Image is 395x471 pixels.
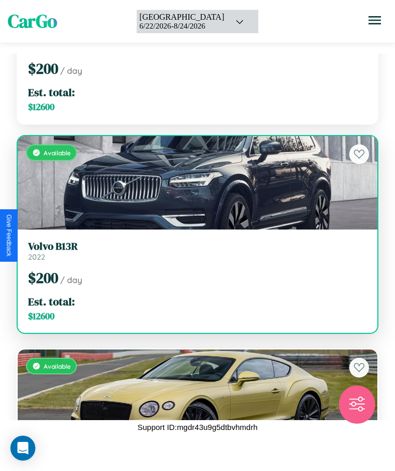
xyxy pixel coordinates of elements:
[28,59,58,78] span: $ 200
[28,294,75,309] span: Est. total:
[28,101,55,113] span: $ 12600
[8,9,57,34] span: CarGo
[60,275,82,285] span: / day
[28,310,55,322] span: $ 12600
[28,85,75,100] span: Est. total:
[28,240,367,262] a: Volvo B13R2022
[28,268,58,288] span: $ 200
[139,12,224,22] div: [GEOGRAPHIC_DATA]
[60,65,82,76] span: / day
[138,420,258,434] p: Support ID: mgdr43u9g5dtbvhmdrh
[10,436,35,461] div: Open Intercom Messenger
[28,240,367,252] h3: Volvo B13R
[139,22,224,31] div: 6 / 22 / 2026 - 8 / 24 / 2026
[5,214,12,257] div: Give Feedback
[44,149,71,157] span: Available
[44,362,71,370] span: Available
[28,252,45,262] span: 2022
